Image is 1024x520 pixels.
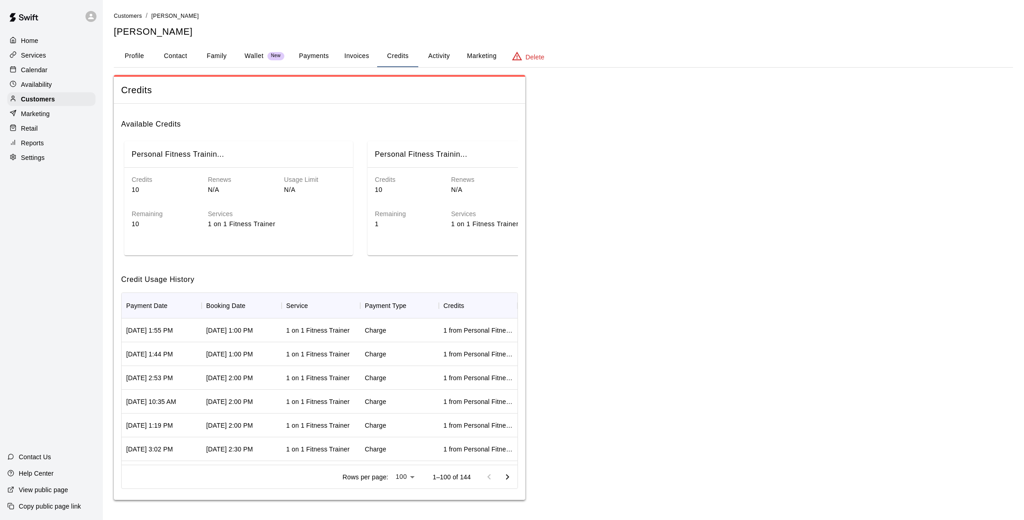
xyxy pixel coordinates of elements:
[365,293,406,318] div: Payment Type
[360,293,439,318] div: Payment Type
[375,149,467,160] h6: Personal Fitness Training (12) Sessions
[21,65,48,74] p: Calendar
[365,421,386,430] div: Charge
[21,138,44,148] p: Reports
[19,485,68,494] p: View public page
[121,84,518,96] span: Credits
[459,45,504,67] button: Marketing
[21,124,38,133] p: Retail
[21,153,45,162] p: Settings
[451,209,589,219] h6: Services
[526,53,544,62] p: Delete
[418,45,459,67] button: Activity
[208,209,346,219] h6: Services
[132,219,193,229] p: 10
[245,299,258,312] button: Sort
[132,209,193,219] h6: Remaining
[132,185,193,195] p: 10
[7,63,96,77] a: Calendar
[282,293,360,318] div: Service
[206,350,253,359] div: Sep 09, 2025 1:00 PM
[451,175,513,185] h6: Renews
[286,373,350,382] div: 1 on 1 Fitness Trainer
[464,299,477,312] button: Sort
[168,299,181,312] button: Sort
[19,502,81,511] p: Copy public page link
[126,373,173,382] div: Aug 29, 2025 2:53 PM
[7,107,96,121] div: Marketing
[114,11,1013,21] nav: breadcrumb
[375,219,437,229] p: 1
[443,373,513,382] div: 1 from Personal Fitness Training (12) Sessions
[286,397,350,406] div: 1 on 1 Fitness Trainer
[19,469,53,478] p: Help Center
[146,11,148,21] li: /
[208,219,346,229] p: 1 on 1 Fitness Trainer
[21,51,46,60] p: Services
[365,373,386,382] div: Charge
[7,151,96,164] a: Settings
[7,122,96,135] a: Retail
[132,149,224,160] h6: Personal Fitness Training (12) Sessions
[151,13,199,19] span: [PERSON_NAME]
[21,36,38,45] p: Home
[443,350,513,359] div: 1 from Personal Fitness Training (12) Sessions
[7,34,96,48] a: Home
[7,48,96,62] a: Services
[114,12,142,19] a: Customers
[7,92,96,106] a: Customers
[21,95,55,104] p: Customers
[206,326,253,335] div: Sep 15, 2025 1:00 PM
[19,452,51,462] p: Contact Us
[286,445,350,454] div: 1 on 1 Fitness Trainer
[286,350,350,359] div: 1 on 1 Fitness Trainer
[365,445,386,454] div: Charge
[114,26,1013,38] h5: [PERSON_NAME]
[365,326,386,335] div: Charge
[451,219,589,229] p: 1 on 1 Fitness Trainer
[208,175,270,185] h6: Renews
[202,293,282,318] div: Booking Date
[114,45,155,67] button: Profile
[406,299,419,312] button: Sort
[114,45,1013,67] div: basic tabs example
[7,136,96,150] a: Reports
[21,80,52,89] p: Availability
[308,299,321,312] button: Sort
[121,111,518,130] h6: Available Credits
[132,175,193,185] h6: Credits
[7,78,96,91] a: Availability
[498,468,517,486] button: Go to next page
[443,445,513,454] div: 1 from Personal Fitness Training (12) Sessions
[206,373,253,382] div: Sep 02, 2025 2:00 PM
[286,326,350,335] div: 1 on 1 Fitness Trainer
[284,175,346,185] h6: Usage Limit
[208,185,270,195] p: N/A
[443,326,513,335] div: 1 from Personal Fitness Training (12) Sessions
[245,51,264,61] p: Wallet
[121,266,518,286] h6: Credit Usage History
[114,13,142,19] span: Customers
[126,397,176,406] div: Aug 23, 2025 10:35 AM
[286,421,350,430] div: 1 on 1 Fitness Trainer
[126,293,168,318] div: Payment Date
[443,293,464,318] div: Credits
[443,421,513,430] div: 1 from Personal Fitness Training (12) Sessions
[196,45,237,67] button: Family
[122,293,202,318] div: Payment Date
[439,293,517,318] div: Credits
[342,472,388,482] p: Rows per page:
[206,445,253,454] div: Aug 14, 2025 2:30 PM
[126,326,173,335] div: Sep 09, 2025 1:55 PM
[292,45,336,67] button: Payments
[21,109,50,118] p: Marketing
[432,472,471,482] p: 1–100 of 144
[336,45,377,67] button: Invoices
